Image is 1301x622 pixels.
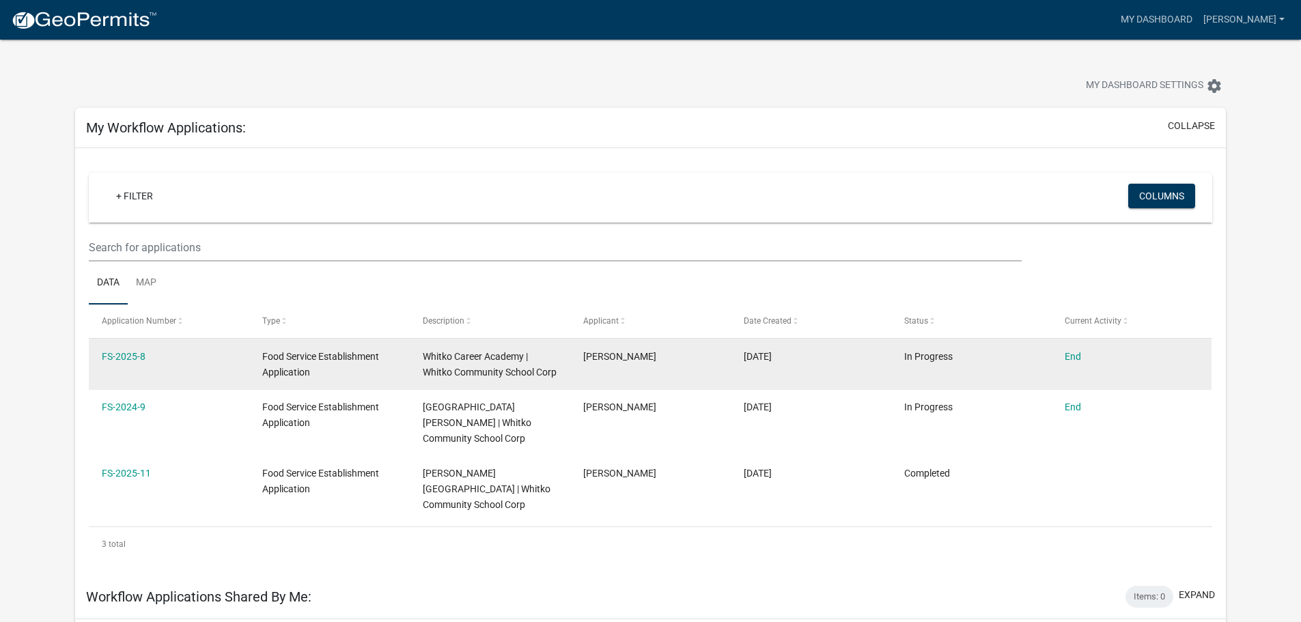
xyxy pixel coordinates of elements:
span: Food Service Establishment Application [262,401,379,428]
input: Search for applications [89,234,1021,261]
datatable-header-cell: Description [410,305,570,337]
span: Applicant [583,316,619,326]
span: 11/14/2024 [744,351,772,362]
span: 11/14/2024 [744,468,772,479]
div: Items: 0 [1125,586,1173,608]
span: Completed [904,468,950,479]
span: Whitko Jr Sr High School | Whitko Community School Corp [423,468,550,510]
span: Type [262,316,280,326]
datatable-header-cell: Status [891,305,1051,337]
span: Date Created [744,316,792,326]
span: Michelle R Badskey [583,468,656,479]
a: FS-2024-9 [102,401,145,412]
button: Columns [1128,184,1195,208]
i: settings [1206,78,1222,94]
span: Description [423,316,464,326]
div: 3 total [89,527,1212,561]
a: FS-2025-8 [102,351,145,362]
a: FS-2025-11 [102,468,151,479]
span: Food Service Establishment Application [262,351,379,378]
span: Whitko Career Academy | Whitko Community School Corp [423,351,557,378]
a: My Dashboard [1115,7,1198,33]
span: In Progress [904,401,953,412]
a: + Filter [105,184,164,208]
datatable-header-cell: Date Created [731,305,891,337]
button: My Dashboard Settingssettings [1075,72,1233,99]
span: South Whitley Elementary School | Whitko Community School Corp [423,401,531,444]
a: End [1065,351,1081,362]
span: Michelle R Badskey [583,401,656,412]
h5: My Workflow Applications: [86,119,246,136]
a: [PERSON_NAME] [1198,7,1290,33]
datatable-header-cell: Applicant [570,305,731,337]
h5: Workflow Applications Shared By Me: [86,589,311,605]
span: Current Activity [1065,316,1121,326]
button: expand [1179,588,1215,602]
datatable-header-cell: Current Activity [1051,305,1212,337]
datatable-header-cell: Application Number [89,305,249,337]
div: collapse [75,148,1226,574]
span: 11/14/2024 [744,401,772,412]
button: collapse [1168,119,1215,133]
a: End [1065,401,1081,412]
span: Michelle R Badskey [583,351,656,362]
datatable-header-cell: Type [249,305,410,337]
span: Status [904,316,928,326]
a: Map [128,261,165,305]
span: In Progress [904,351,953,362]
span: Application Number [102,316,176,326]
a: Data [89,261,128,305]
span: Food Service Establishment Application [262,468,379,494]
span: My Dashboard Settings [1086,78,1203,94]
